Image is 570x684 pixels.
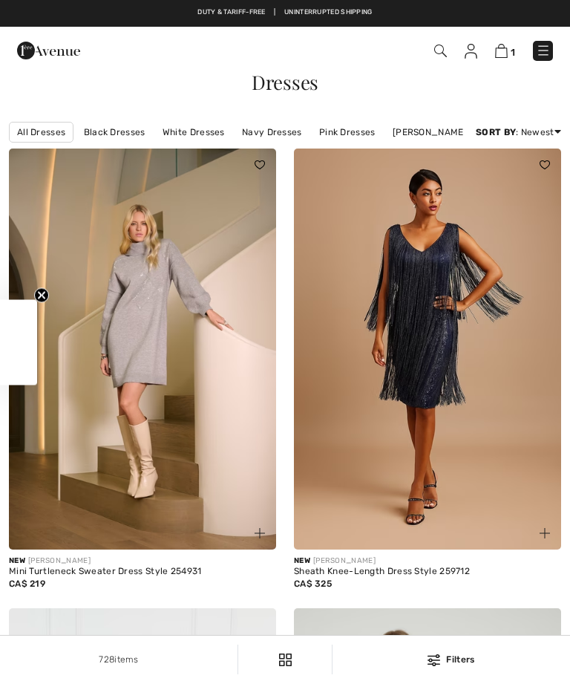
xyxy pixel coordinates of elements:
span: 728 [99,654,114,665]
img: Search [434,45,447,57]
div: Sheath Knee-Length Dress Style 259712 [294,567,561,577]
a: 1 [495,43,515,59]
img: 1ère Avenue [17,36,80,65]
button: Close teaser [34,287,49,302]
div: [PERSON_NAME] [9,556,276,567]
a: White Dresses [155,123,232,142]
a: Black Dresses [76,123,153,142]
span: CA$ 219 [9,579,45,589]
div: : Newest [476,126,561,139]
a: All Dresses [9,122,73,143]
a: [PERSON_NAME] Dresses [385,123,511,142]
img: heart_black_full.svg [255,160,265,169]
a: 1ère Avenue [17,44,80,56]
div: Mini Turtleneck Sweater Dress Style 254931 [9,567,276,577]
span: Dresses [252,69,318,95]
img: Sheath Knee-Length Dress Style 259712. Navy [294,149,561,550]
div: [PERSON_NAME] [294,556,561,567]
img: Menu [536,43,551,58]
img: Shopping Bag [495,44,508,58]
a: Pink Dresses [312,123,383,142]
img: Mini Turtleneck Sweater Dress Style 254931. Grey melange [9,149,276,550]
span: New [9,556,25,565]
img: My Info [465,44,477,59]
img: Filters [279,654,292,666]
span: CA$ 325 [294,579,332,589]
a: Navy Dresses [235,123,309,142]
span: 1 [511,47,515,58]
span: New [294,556,310,565]
img: plus_v2.svg [255,528,265,538]
strong: Sort By [476,127,516,137]
img: plus_v2.svg [540,528,550,538]
img: heart_black_full.svg [540,160,550,169]
div: Filters [341,653,561,666]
